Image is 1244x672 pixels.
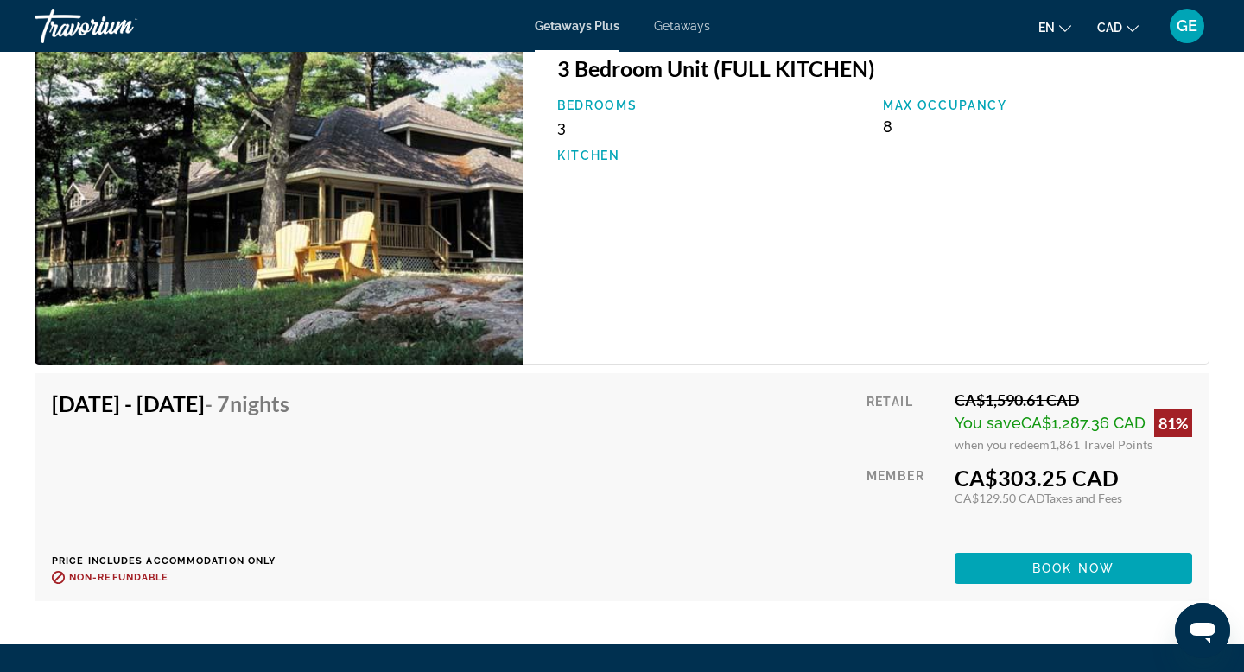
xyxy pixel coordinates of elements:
[1038,15,1071,40] button: Change language
[35,37,523,365] img: ii_ota1.jpg
[1154,409,1192,437] div: 81%
[866,465,942,540] div: Member
[35,3,207,48] a: Travorium
[1097,15,1139,40] button: Change currency
[1165,8,1209,44] button: User Menu
[955,491,1192,505] div: CA$129.50 CAD
[955,414,1021,432] span: You save
[1032,561,1114,575] span: Book now
[535,19,619,33] a: Getaways Plus
[1097,21,1122,35] span: CAD
[557,98,866,112] p: Bedrooms
[883,117,892,136] span: 8
[955,437,1050,452] span: when you redeem
[1021,414,1146,432] span: CA$1,287.36 CAD
[955,390,1192,409] div: CA$1,590.61 CAD
[557,55,1191,81] h3: 3 Bedroom Unit (FULL KITCHEN)
[955,553,1192,584] button: Book now
[654,19,710,33] a: Getaways
[1050,437,1152,452] span: 1,861 Travel Points
[866,390,942,452] div: Retail
[230,390,289,416] span: Nights
[52,555,302,567] p: Price includes accommodation only
[557,117,566,136] span: 3
[1044,491,1122,505] span: Taxes and Fees
[52,390,289,416] h4: [DATE] - [DATE]
[1177,17,1197,35] span: GE
[69,572,168,583] span: Non-refundable
[1038,21,1055,35] span: en
[557,149,866,162] p: Kitchen
[955,465,1192,491] div: CA$303.25 CAD
[1175,603,1230,658] iframe: Button to launch messaging window
[883,98,1191,112] p: Max Occupancy
[205,390,289,416] span: - 7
